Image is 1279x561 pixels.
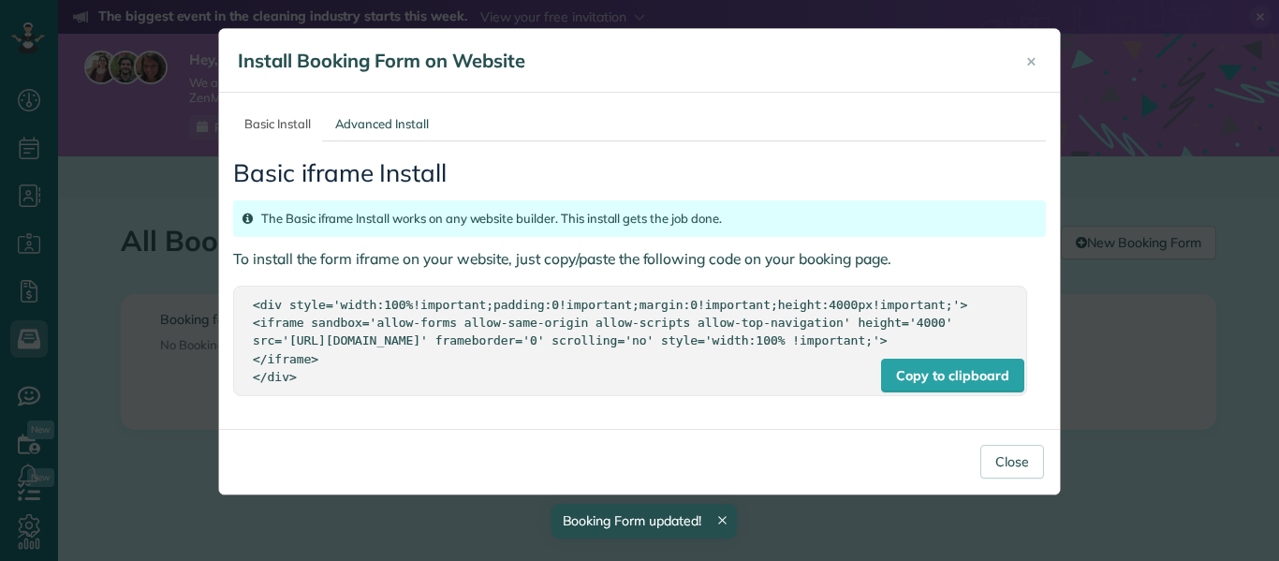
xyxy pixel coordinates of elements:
[551,504,736,539] div: Booking Form updated!
[980,445,1044,479] button: Close
[1012,38,1051,83] button: Close
[238,48,996,74] h4: Install Booking Form on Website
[233,251,1046,267] h4: To install the form iframe on your website, just copy/paste the following code on your booking page.
[233,107,322,141] a: Basic Install
[881,359,1023,392] div: Copy to clipboard
[1026,50,1036,71] span: ×
[233,160,1046,187] h3: Basic iframe Install
[233,200,1046,237] div: The Basic iframe Install works on any website builder. This install gets the job done.
[324,107,440,141] a: Advanced Install
[253,296,1007,385] div: <div style='width:100%!important;padding:0!important;margin:0!important;height:4000px!important;'...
